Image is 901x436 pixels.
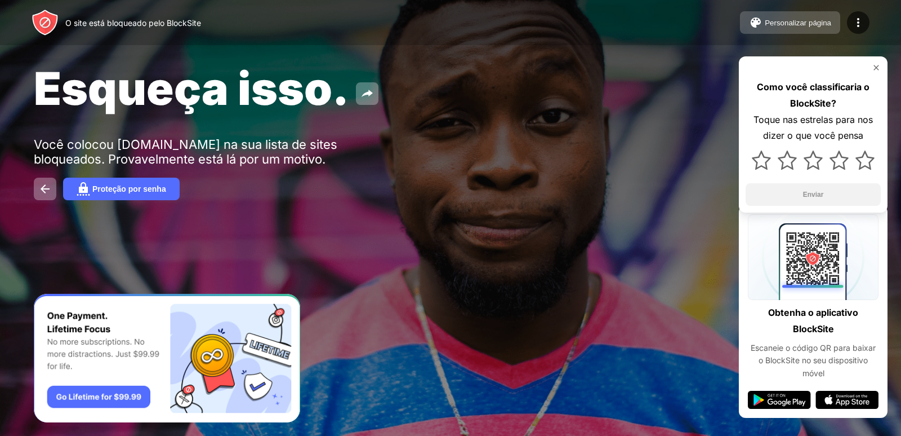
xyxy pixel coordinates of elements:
font: Esqueça isso. [34,61,349,116]
img: password.svg [77,182,90,196]
font: Escaneie o código QR para baixar o BlockSite no seu dispositivo móvel [751,343,876,378]
img: pallet.svg [749,16,762,29]
img: header-logo.svg [32,9,59,36]
img: share.svg [360,87,374,100]
img: back.svg [38,182,52,196]
font: Proteção por senha [92,184,166,193]
img: star.svg [778,151,797,170]
img: star.svg [855,151,875,170]
button: Enviar [746,183,881,206]
font: Obtenha o aplicativo BlockSite [768,307,858,334]
font: O site está bloqueado pelo BlockSite [65,18,201,28]
img: app-store.svg [815,391,878,409]
button: Proteção por senha [63,178,180,200]
img: rate-us-close.svg [872,63,881,72]
img: google-play.svg [748,391,811,409]
font: Como você classificaria o BlockSite? [757,81,869,109]
font: Enviar [803,191,824,199]
img: star.svg [752,151,771,170]
font: Você colocou [DOMAIN_NAME] na sua lista de sites bloqueados. Provavelmente está lá por um motivo. [34,137,337,166]
button: Personalizar página [740,11,840,34]
font: Personalizar página [765,19,831,27]
iframe: Banner [34,294,300,423]
img: menu-icon.svg [851,16,865,29]
font: Toque nas estrelas para nos dizer o que você pensa [753,114,873,142]
img: star.svg [804,151,823,170]
img: star.svg [829,151,849,170]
